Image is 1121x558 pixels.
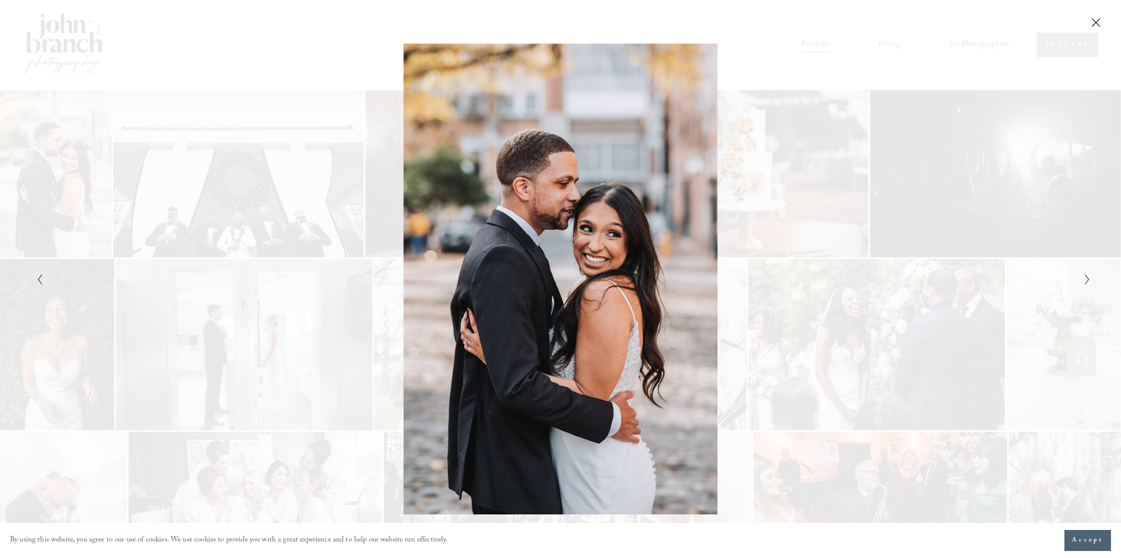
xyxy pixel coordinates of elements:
button: Previous Slide [34,273,40,285]
button: Close [1088,17,1104,28]
p: By using this website, you agree to our use of cookies. We use cookies to provide you with a grea... [10,533,448,548]
button: Accept [1064,530,1111,551]
button: Next Slide [1081,273,1087,285]
span: Accept [1072,535,1103,545]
